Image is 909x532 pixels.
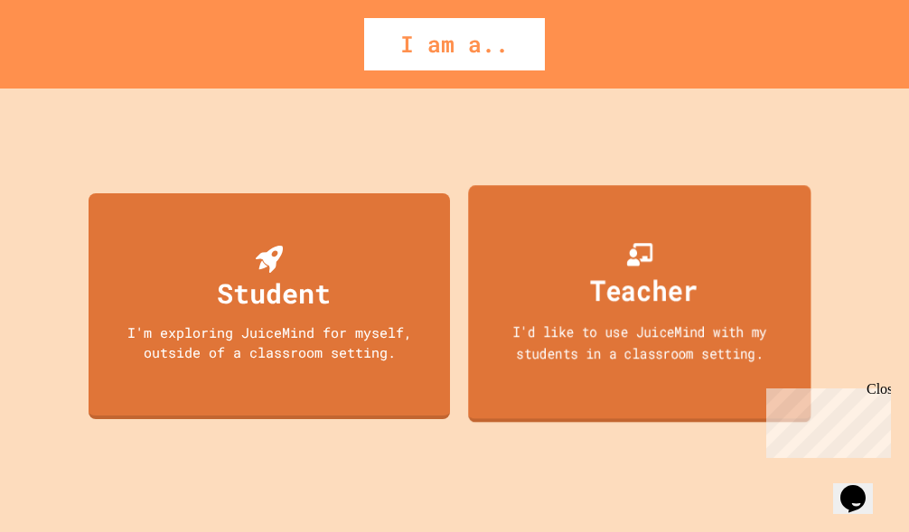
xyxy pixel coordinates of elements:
div: I am a.. [364,18,545,70]
div: Student [217,273,331,313]
iframe: chat widget [759,381,891,458]
div: Chat with us now!Close [7,7,125,115]
div: I'm exploring JuiceMind for myself, outside of a classroom setting. [107,322,432,363]
div: I'd like to use JuiceMind with my students in a classroom setting. [485,321,794,363]
iframe: chat widget [833,460,891,514]
div: Teacher [590,268,698,311]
